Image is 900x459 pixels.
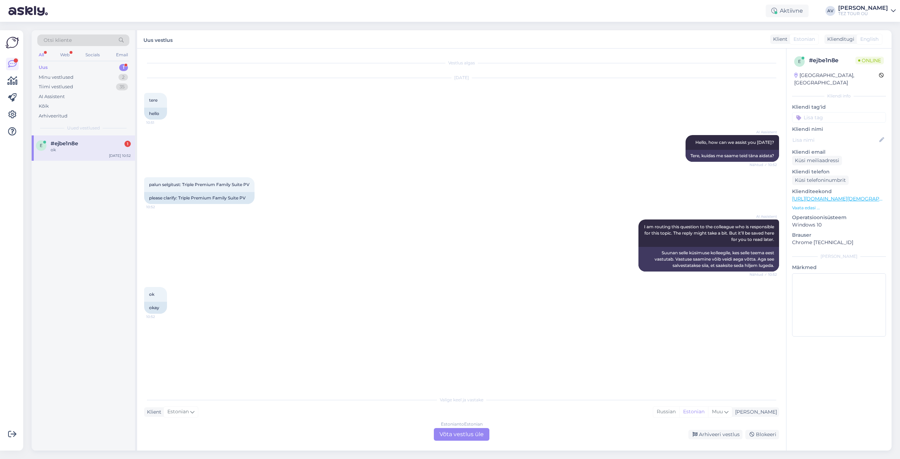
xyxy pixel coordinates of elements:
div: 1 [124,141,131,147]
p: Klienditeekond [792,188,886,195]
span: Estonian [793,36,815,43]
p: Chrome [TECHNICAL_ID] [792,239,886,246]
p: Märkmed [792,264,886,271]
label: Uus vestlus [143,34,173,44]
div: Russian [653,407,679,417]
span: Hello, how can we assist you [DATE]? [695,140,774,145]
div: Klienditugi [824,36,854,43]
div: Aktiivne [766,5,809,17]
p: Kliendi telefon [792,168,886,176]
span: #ejbe1n8e [51,140,78,147]
span: 10:52 [146,314,173,319]
input: Lisa nimi [792,136,878,144]
div: Kliendi info [792,93,886,99]
span: 10:51 [146,120,173,125]
p: Windows 10 [792,221,886,229]
div: 1 [119,64,128,71]
div: Tiimi vestlused [39,83,73,90]
div: 35 [116,83,128,90]
div: Valige keel ja vastake [144,397,779,403]
div: Vestlus algas [144,60,779,66]
div: Küsi telefoninumbrit [792,176,849,185]
span: Otsi kliente [44,37,72,44]
span: AI Assistent [751,129,777,135]
div: Suunan selle küsimuse kolleegile, kes selle teema eest vastutab. Vastuse saamine võib veidi aega ... [638,247,779,272]
div: Klient [770,36,787,43]
span: AI Assistent [751,214,777,219]
div: All [37,50,45,59]
div: Kõik [39,103,49,110]
a: [PERSON_NAME]TEZ TOUR OÜ [838,5,896,17]
div: TEZ TOUR OÜ [838,11,888,17]
div: Arhiveeri vestlus [688,430,742,439]
span: e [798,59,801,64]
div: AI Assistent [39,93,65,100]
span: Uued vestlused [67,125,100,131]
div: # ejbe1n8e [809,56,855,65]
p: Kliendi tag'id [792,103,886,111]
div: Uus [39,64,48,71]
div: AV [825,6,835,16]
div: Tere, kuidas me saame teid täna aidata? [686,150,779,162]
div: [PERSON_NAME] [792,253,886,260]
div: Klient [144,408,161,416]
span: Nähtud ✓ 10:52 [750,272,777,277]
div: Blokeeri [745,430,779,439]
span: ok [149,292,154,297]
span: tere [149,97,157,103]
div: Socials [84,50,101,59]
div: [DATE] [144,75,779,81]
div: Estonian [679,407,708,417]
span: 10:52 [146,204,173,210]
div: Arhiveeritud [39,113,67,120]
div: hello [144,108,167,120]
div: Võta vestlus üle [434,428,489,441]
span: e [40,143,43,148]
span: I am routing this question to the colleague who is responsible for this topic. The reply might ta... [644,224,775,242]
span: Nähtud ✓ 10:52 [750,162,777,167]
div: [GEOGRAPHIC_DATA], [GEOGRAPHIC_DATA] [794,72,879,87]
div: Web [59,50,71,59]
input: Lisa tag [792,112,886,123]
div: [DATE] 10:52 [109,153,131,158]
div: Estonian to Estonian [441,421,483,427]
img: Askly Logo [6,36,19,49]
div: okay [144,302,167,314]
span: Online [855,57,884,64]
div: ok [51,147,131,153]
p: Kliendi nimi [792,126,886,133]
p: Kliendi email [792,148,886,156]
div: [PERSON_NAME] [732,408,777,416]
p: Operatsioonisüsteem [792,214,886,221]
div: please clarify: Triple Premium Family Suite PV [144,192,255,204]
p: Brauser [792,231,886,239]
div: Minu vestlused [39,74,73,81]
span: palun selgitust: Triple Premium Family Suite PV [149,182,250,187]
p: Vaata edasi ... [792,205,886,211]
span: English [860,36,879,43]
div: [PERSON_NAME] [838,5,888,11]
div: Email [115,50,129,59]
div: 2 [118,74,128,81]
span: Estonian [167,408,189,416]
div: Küsi meiliaadressi [792,156,842,165]
span: Muu [712,408,723,415]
